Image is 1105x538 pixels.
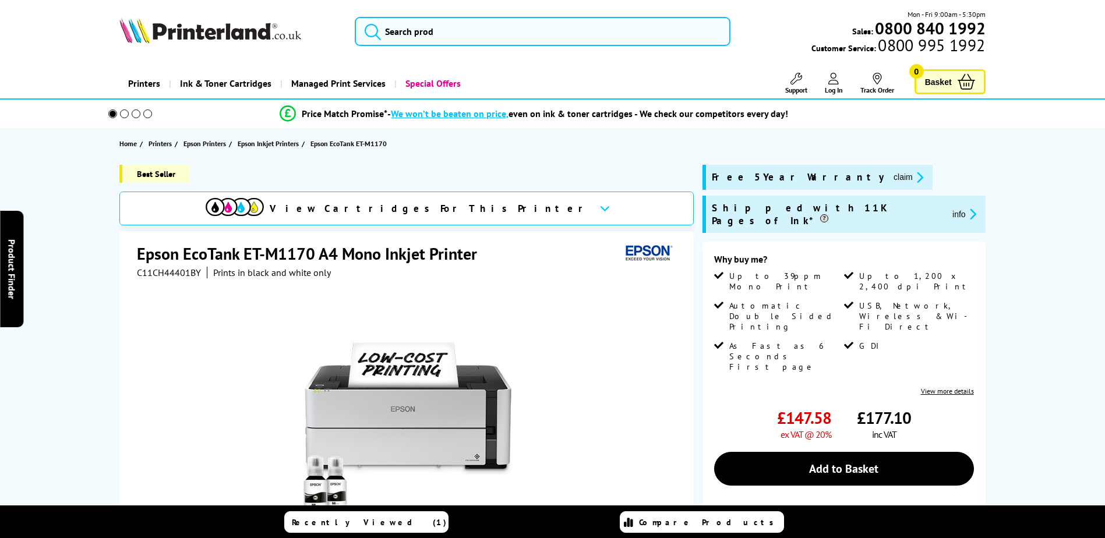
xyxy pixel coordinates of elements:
[729,341,841,372] span: As Fast as 6 Seconds First page
[294,302,523,530] img: Epson EcoTank ET-M1170
[180,69,271,98] span: Ink & Toner Cartridges
[712,171,884,184] span: Free 5 Year Warranty
[119,165,190,183] span: Best Seller
[137,243,489,264] h1: Epson EcoTank ET-M1170 A4 Mono Inkjet Printer
[811,40,985,54] span: Customer Service:
[714,253,974,271] div: Why buy me?
[714,452,974,486] a: Add to Basket
[302,108,387,119] span: Price Match Promise*
[876,40,985,51] span: 0800 995 1992
[93,104,976,124] li: modal_Promise
[890,171,927,184] button: promo-description
[292,517,447,528] span: Recently Viewed (1)
[6,239,17,299] span: Product Finder
[137,267,201,278] span: C11CH44401BY
[857,407,911,429] span: £177.10
[169,69,280,98] a: Ink & Toner Cartridges
[280,69,394,98] a: Managed Print Services
[149,137,172,150] span: Printers
[621,243,675,264] img: Epson
[119,69,169,98] a: Printers
[206,198,264,216] img: cmyk-icon.svg
[712,201,943,227] span: Shipped with 11K Pages of Ink*
[785,86,807,94] span: Support
[860,73,894,94] a: Track Order
[852,26,873,37] span: Sales:
[391,108,509,119] span: We won’t be beaten on price,
[355,17,730,46] input: Search prod
[781,429,831,440] span: ex VAT @ 20%
[620,511,784,533] a: Compare Products
[183,137,226,150] span: Epson Printers
[825,73,843,94] a: Log In
[119,17,340,45] a: Printerland Logo
[859,341,880,351] span: GDI
[873,23,986,34] a: 0800 840 1992
[859,271,971,292] span: Up to 1,200 x 2,400 dpi Print
[859,300,971,332] span: USB, Network, Wireless & Wi-Fi Direct
[270,202,590,215] span: View Cartridges For This Printer
[915,69,986,94] a: Basket 0
[119,137,140,150] a: Home
[908,9,986,20] span: Mon - Fri 9:00am - 5:30pm
[777,407,831,429] span: £147.58
[238,137,302,150] a: Epson Inkjet Printers
[238,137,299,150] span: Epson Inkjet Printers
[149,137,175,150] a: Printers
[729,271,841,292] span: Up to 39ppm Mono Print
[119,137,137,150] span: Home
[949,207,980,221] button: promo-description
[909,64,924,79] span: 0
[213,267,331,278] i: Prints in black and white only
[785,73,807,94] a: Support
[310,139,387,148] span: Epson EcoTank ET-M1170
[921,387,974,395] a: View more details
[925,74,952,90] span: Basket
[387,108,788,119] div: - even on ink & toner cartridges - We check our competitors every day!
[119,17,301,43] img: Printerland Logo
[183,137,229,150] a: Epson Printers
[394,69,469,98] a: Special Offers
[872,429,896,440] span: inc VAT
[729,300,841,332] span: Automatic Double Sided Printing
[875,17,986,39] b: 0800 840 1992
[639,517,780,528] span: Compare Products
[284,511,449,533] a: Recently Viewed (1)
[825,86,843,94] span: Log In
